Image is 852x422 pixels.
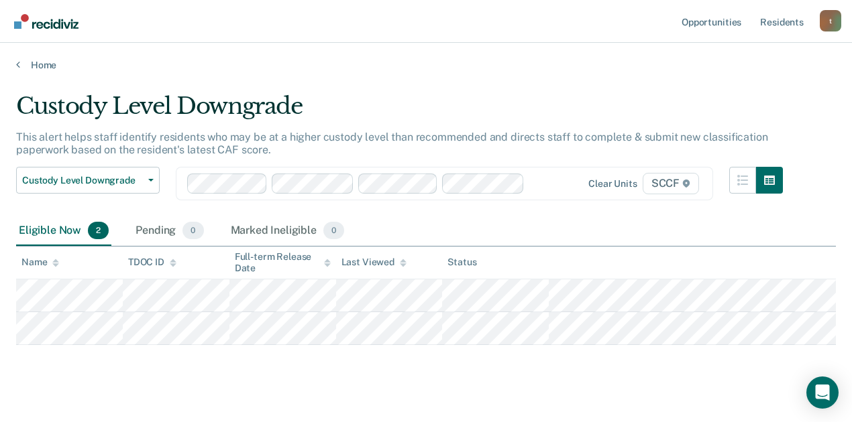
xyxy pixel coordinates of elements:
[341,257,407,268] div: Last Viewed
[128,257,176,268] div: TDOC ID
[447,257,476,268] div: Status
[14,14,78,29] img: Recidiviz
[22,175,143,186] span: Custody Level Downgrade
[133,216,206,246] div: Pending0
[88,222,109,239] span: 2
[806,376,839,409] div: Open Intercom Messenger
[16,167,160,194] button: Custody Level Downgrade
[16,59,836,71] a: Home
[16,131,768,156] p: This alert helps staff identify residents who may be at a higher custody level than recommended a...
[820,10,841,31] div: t
[235,251,331,274] div: Full-term Release Date
[16,216,111,246] div: Eligible Now2
[228,216,348,246] div: Marked Ineligible0
[16,92,783,131] div: Custody Level Downgrade
[182,222,203,239] span: 0
[588,178,637,190] div: Clear units
[643,173,699,194] span: SCCF
[820,10,841,31] button: Profile dropdown button
[323,222,344,239] span: 0
[21,257,59,268] div: Name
